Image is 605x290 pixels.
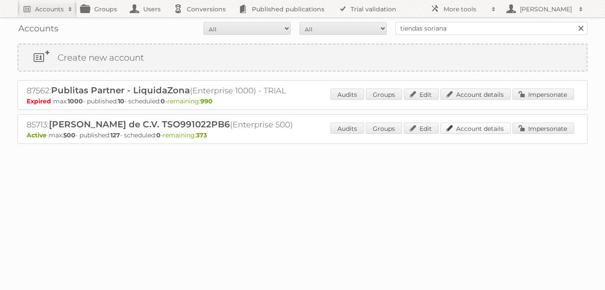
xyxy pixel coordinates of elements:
[118,97,124,105] strong: 10
[330,123,364,134] a: Audits
[27,131,578,139] p: max: - published: - scheduled: -
[27,97,578,105] p: max: - published: - scheduled: -
[512,89,574,100] a: Impersonate
[196,131,207,139] strong: 373
[200,97,213,105] strong: 990
[440,123,511,134] a: Account details
[366,123,402,134] a: Groups
[156,131,161,139] strong: 0
[443,5,487,14] h2: More tools
[167,97,213,105] span: remaining:
[163,131,207,139] span: remaining:
[18,44,587,71] a: Create new account
[27,119,332,130] h2: 85713: (Enterprise 500)
[518,5,574,14] h2: [PERSON_NAME]
[404,123,439,134] a: Edit
[110,131,120,139] strong: 127
[404,89,439,100] a: Edit
[51,85,190,96] span: Publitas Partner - LiquidaZona
[27,85,332,96] h2: 87562: (Enterprise 1000) - TRIAL
[68,97,83,105] strong: 1000
[161,97,165,105] strong: 0
[49,119,230,130] span: [PERSON_NAME] de C.V. TSO991022PB6
[35,5,64,14] h2: Accounts
[63,131,76,139] strong: 500
[512,123,574,134] a: Impersonate
[330,89,364,100] a: Audits
[27,131,49,139] span: Active
[366,89,402,100] a: Groups
[440,89,511,100] a: Account details
[27,97,53,105] span: Expired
